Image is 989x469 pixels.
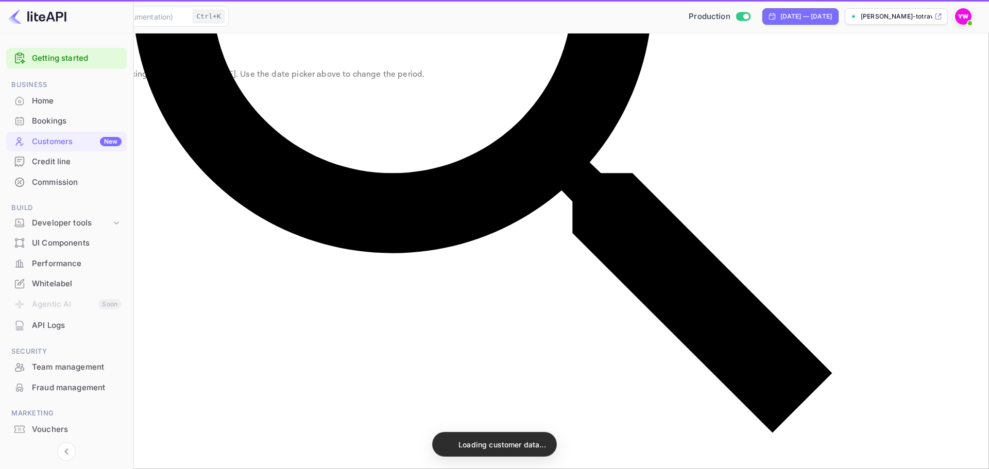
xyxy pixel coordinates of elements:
[32,237,122,249] div: UI Components
[861,12,932,21] p: [PERSON_NAME]-totravel...
[6,214,127,232] div: Developer tools
[6,111,127,131] div: Bookings
[32,53,122,64] a: Getting started
[32,136,122,148] div: Customers
[6,202,127,214] span: Build
[6,274,127,294] div: Whitelabel
[6,408,127,419] span: Marketing
[458,439,546,450] p: Loading customer data...
[6,233,127,252] a: UI Components
[100,137,122,146] div: New
[6,132,127,152] div: CustomersNew
[6,254,127,273] a: Performance
[6,254,127,274] div: Performance
[6,420,127,439] a: Vouchers
[6,274,127,293] a: Whitelabel
[6,48,127,69] div: Getting started
[6,357,127,377] div: Team management
[762,8,839,25] div: Click to change the date range period
[32,320,122,332] div: API Logs
[32,278,122,290] div: Whitelabel
[6,91,127,110] a: Home
[32,177,122,188] div: Commission
[6,316,127,336] div: API Logs
[6,111,127,130] a: Bookings
[6,172,127,193] div: Commission
[6,233,127,253] div: UI Components
[6,172,127,192] a: Commission
[32,95,122,107] div: Home
[32,361,122,373] div: Team management
[32,424,122,436] div: Vouchers
[6,378,127,397] a: Fraud management
[780,12,832,21] div: [DATE] — [DATE]
[32,156,122,168] div: Credit line
[6,357,127,376] a: Team management
[689,11,730,23] span: Production
[6,91,127,111] div: Home
[6,79,127,91] span: Business
[57,442,76,461] button: Collapse navigation
[32,217,111,229] div: Developer tools
[6,316,127,335] a: API Logs
[8,8,66,25] img: LiteAPI logo
[6,152,127,171] a: Credit line
[955,8,971,25] img: Yahav Winkler
[6,420,127,440] div: Vouchers
[6,346,127,357] span: Security
[32,382,122,394] div: Fraud management
[32,115,122,127] div: Bookings
[32,258,122,270] div: Performance
[6,152,127,172] div: Credit line
[6,132,127,151] a: CustomersNew
[685,11,754,23] div: Switch to Sandbox mode
[6,378,127,398] div: Fraud management
[193,10,225,23] div: Ctrl+K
